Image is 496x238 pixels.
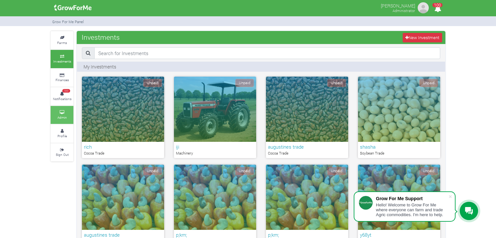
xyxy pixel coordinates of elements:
[176,144,254,150] h6: iji
[84,63,116,70] p: My Investments
[419,79,438,87] span: Unpaid
[381,1,415,9] p: [PERSON_NAME]
[80,31,121,44] span: Investments
[51,143,73,161] a: Sign Out
[327,79,346,87] span: Unpaid
[56,152,69,157] small: Sign Out
[143,79,162,87] span: Unpaid
[57,115,67,120] small: Admin
[52,19,84,24] small: Grow For Me Panel
[53,97,71,101] small: Notifications
[176,151,254,156] p: Machinery
[84,232,162,238] h6: augustines trade
[51,69,73,87] a: Finances
[84,151,162,156] p: Cocoa Trade
[403,33,442,42] a: New Investment
[431,1,444,16] i: Notifications
[417,1,430,14] img: growforme image
[358,77,440,158] a: Unpaid shasha Soybean Trade
[51,125,73,142] a: Profile
[235,79,254,87] span: Unpaid
[53,59,71,64] small: Investments
[268,151,346,156] p: Cocoa Trade
[51,50,73,68] a: Investments
[62,89,70,93] span: 100
[432,3,442,7] span: 100
[57,40,67,45] small: Farms
[174,77,256,158] a: Unpaid iji Machinery
[376,202,448,217] div: Hello! Welcome to Grow For Me where everyone can farm and trade Agric commodities. I'm here to help.
[360,232,438,238] h6: y68yt
[143,167,162,175] span: Unpaid
[57,134,67,138] small: Profile
[84,144,162,150] h6: rich
[94,47,440,59] input: Search for Investments
[360,144,438,150] h6: shasha
[431,6,444,12] a: 100
[360,151,438,156] p: Soybean Trade
[55,78,69,82] small: Finances
[176,232,254,238] h6: p;km;
[52,1,94,14] img: growforme image
[419,167,438,175] span: Unpaid
[327,167,346,175] span: Unpaid
[393,8,415,13] small: Administrator
[51,31,73,49] a: Farms
[82,77,164,158] a: Unpaid rich Cocoa Trade
[235,167,254,175] span: Unpaid
[268,144,346,150] h6: augustines trade
[266,77,348,158] a: Unpaid augustines trade Cocoa Trade
[51,87,73,105] a: 100 Notifications
[268,232,346,238] h6: p;km;
[376,196,448,201] div: Grow For Me Support
[51,106,73,124] a: Admin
